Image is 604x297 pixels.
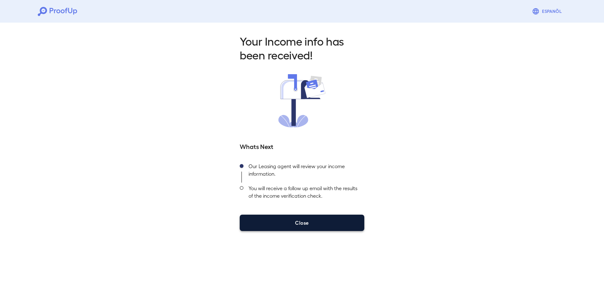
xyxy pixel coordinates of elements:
[243,161,364,183] div: Our Leasing agent will review your income information.
[240,34,364,62] h2: Your Income info has been received!
[529,5,566,18] button: Espanõl
[278,74,326,127] img: received.svg
[240,215,364,231] button: Close
[243,183,364,205] div: You will receive a follow up email with the results of the income verification check.
[240,142,364,151] h5: Whats Next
